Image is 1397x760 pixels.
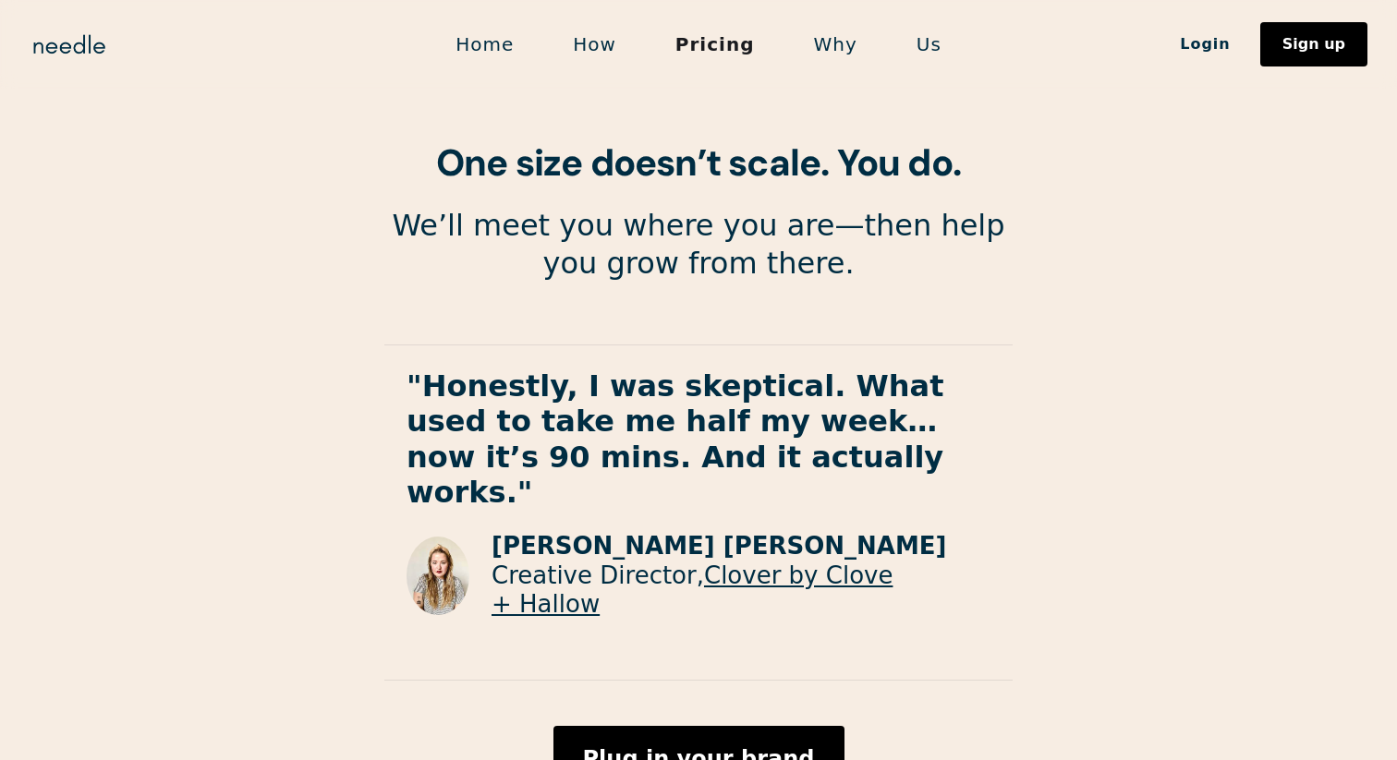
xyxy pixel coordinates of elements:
a: Why [784,25,887,64]
div: Sign up [1282,37,1345,52]
a: Clover by Clove + Hallow [492,561,893,618]
a: Sign up [1260,22,1367,66]
p: We’ll meet you where you are—then help you grow from there. [384,207,1013,283]
strong: "Honestly, I was skeptical. What used to take me half my week… now it’s 90 mins. And it actually ... [407,368,943,510]
a: Home [426,25,543,64]
a: Pricing [646,25,784,64]
a: Login [1150,29,1260,60]
p: [PERSON_NAME] [PERSON_NAME] [492,532,990,561]
p: Creative Director, [492,561,990,619]
a: How [543,25,646,64]
a: Us [887,25,971,64]
h2: One size doesn’t scale. You do. [384,140,1013,185]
